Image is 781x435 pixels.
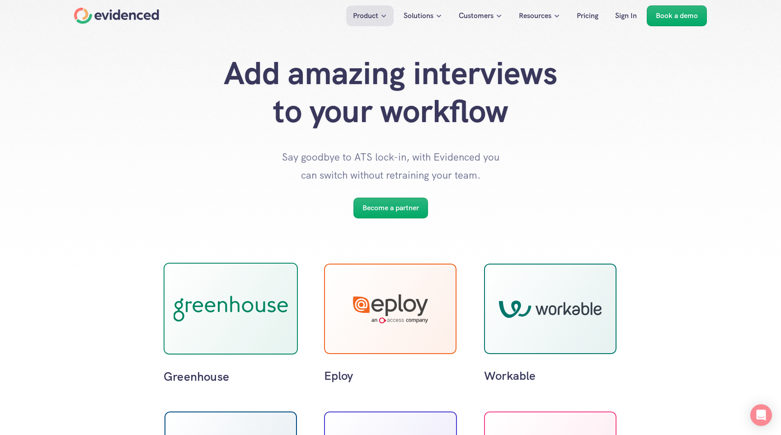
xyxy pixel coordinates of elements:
h4: Eploy [324,368,456,384]
p: Greenhouse [164,369,298,385]
div: Open Intercom Messenger [750,404,772,426]
a: Book a demo [647,5,707,26]
a: Workable [484,264,616,384]
p: Book a demo [656,10,698,22]
h1: Add amazing interviews to your workflow [210,54,571,130]
p: Customers [459,10,494,22]
p: Become a partner [362,202,419,214]
p: Sign In [615,10,637,22]
p: Resources [519,10,551,22]
p: Workable [484,368,616,384]
p: Say goodbye to ATS lock-in, with Evidenced you can switch without retraining your team. [278,148,503,184]
a: Home [74,8,159,24]
a: Greenhouse [164,263,298,385]
a: Eploy [324,264,456,384]
a: Pricing [570,5,605,26]
p: Solutions [404,10,433,22]
p: Pricing [577,10,598,22]
p: Product [353,10,378,22]
a: Sign In [608,5,644,26]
